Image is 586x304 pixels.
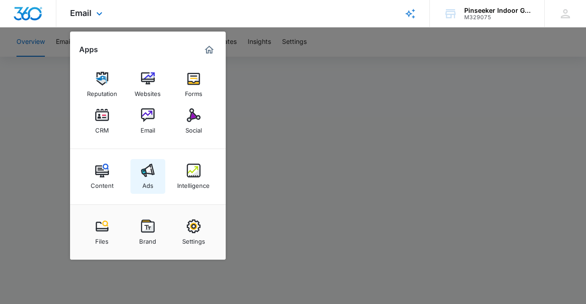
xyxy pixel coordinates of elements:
[95,233,109,245] div: Files
[70,8,92,18] span: Email
[176,159,211,194] a: Intelligence
[182,233,205,245] div: Settings
[130,104,165,139] a: Email
[87,85,117,97] div: Reputation
[130,159,165,194] a: Ads
[130,215,165,250] a: Brand
[135,85,161,97] div: Websites
[202,43,217,57] a: Marketing 360® Dashboard
[176,67,211,102] a: Forms
[95,122,109,134] div: CRM
[85,159,119,194] a: Content
[85,215,119,250] a: Files
[185,122,202,134] div: Social
[464,7,531,14] div: account name
[79,45,98,54] h2: Apps
[85,104,119,139] a: CRM
[185,85,202,97] div: Forms
[130,67,165,102] a: Websites
[177,177,210,189] div: Intelligence
[85,67,119,102] a: Reputation
[91,177,114,189] div: Content
[141,122,155,134] div: Email
[139,233,156,245] div: Brand
[176,215,211,250] a: Settings
[176,104,211,139] a: Social
[464,14,531,21] div: account id
[142,177,153,189] div: Ads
